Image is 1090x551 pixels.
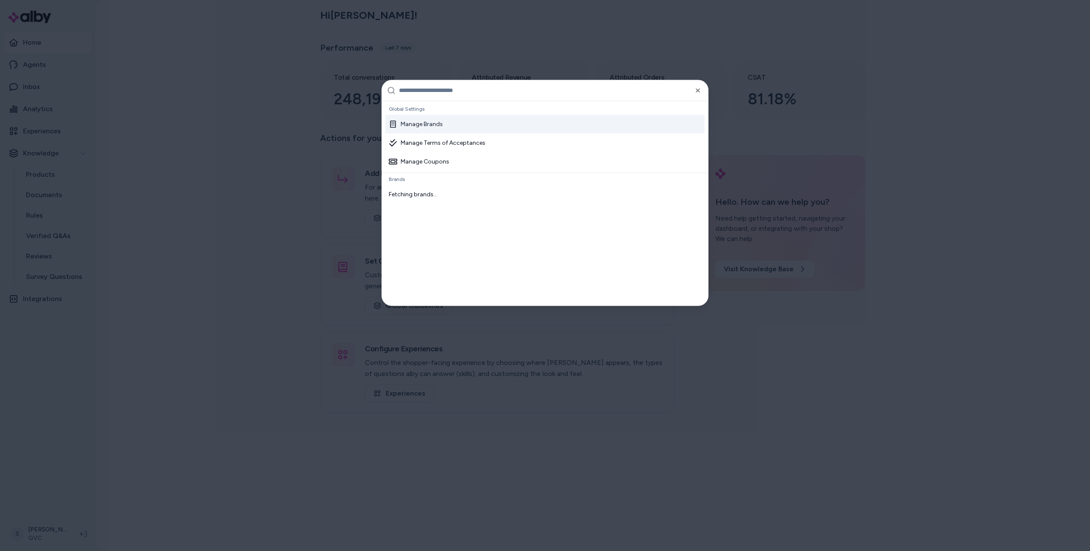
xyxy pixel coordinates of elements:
div: Fetching brands... [385,185,705,204]
div: Brands [385,173,705,185]
div: Suggestions [382,101,708,305]
div: Global Settings [385,103,705,115]
div: Manage Brands [389,120,443,128]
div: Manage Terms of Acceptances [389,138,485,147]
div: Manage Coupons [389,157,449,166]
